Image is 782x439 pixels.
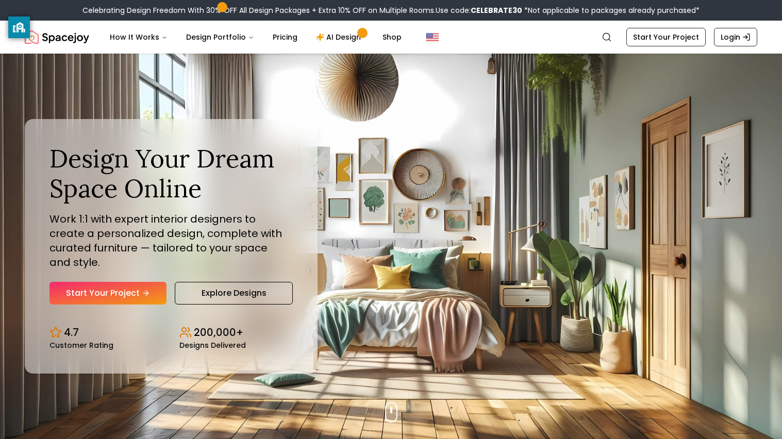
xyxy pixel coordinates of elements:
span: *Not applicable to packages already purchased* [522,5,700,15]
button: privacy banner [8,16,30,38]
a: Pricing [264,27,306,47]
div: Celebrating Design Freedom With 30% OFF All Design Packages + Extra 10% OFF on Multiple Rooms. [82,5,700,15]
a: AI Design [308,27,372,47]
small: Designs Delivered [179,342,246,349]
p: 4.7 [64,325,79,340]
nav: Main [102,27,410,47]
p: 200,000+ [194,325,243,340]
a: Start Your Project [49,282,167,305]
img: Spacejoy Logo [25,27,89,47]
h1: Design Your Dream Space Online [49,144,293,203]
p: Work 1:1 with expert interior designers to create a personalized design, complete with curated fu... [49,212,293,269]
a: Explore Designs [175,282,293,305]
a: Start Your Project [626,28,706,46]
div: Design stats [49,317,293,349]
b: CELEBRATE30 [471,5,522,15]
a: Shop [374,27,410,47]
img: United States [426,31,439,43]
button: How It Works [102,27,176,47]
small: Customer Rating [49,342,113,349]
a: Login [714,28,757,46]
button: Design Portfolio [178,27,262,47]
nav: Global [25,21,757,54]
a: Spacejoy [25,27,89,47]
span: Use code: [436,5,522,15]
